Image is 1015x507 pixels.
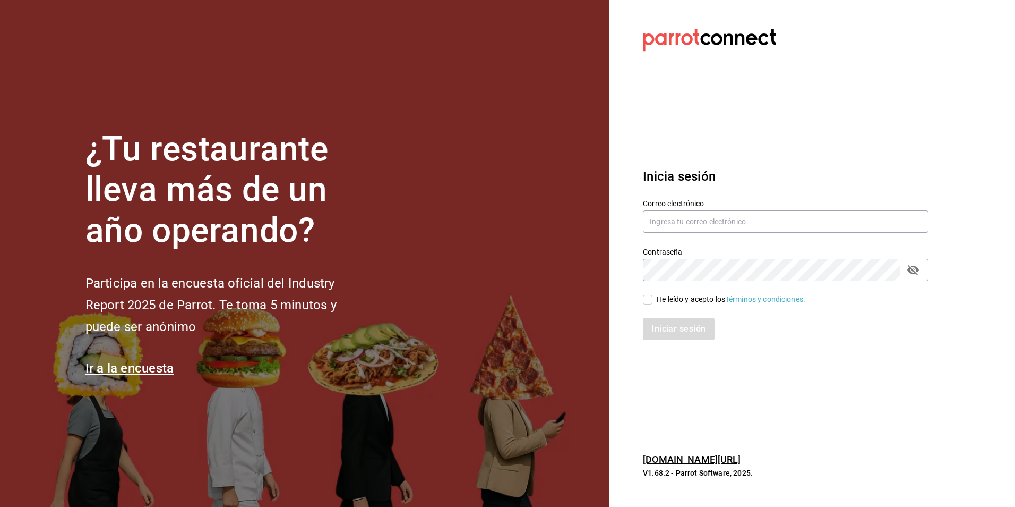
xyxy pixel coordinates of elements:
label: Correo electrónico [643,199,928,207]
label: Contraseña [643,248,928,255]
p: V1.68.2 - Parrot Software, 2025. [643,468,928,478]
a: [DOMAIN_NAME][URL] [643,454,741,465]
div: He leído y acepto los [657,294,805,305]
a: Términos y condiciones. [725,295,805,303]
h3: Inicia sesión [643,167,928,186]
h1: ¿Tu restaurante lleva más de un año operando? [85,129,372,251]
a: Ir a la encuesta [85,361,174,376]
input: Ingresa tu correo electrónico [643,210,928,233]
h2: Participa en la encuesta oficial del Industry Report 2025 de Parrot. Te toma 5 minutos y puede se... [85,273,372,337]
button: passwordField [904,261,922,279]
